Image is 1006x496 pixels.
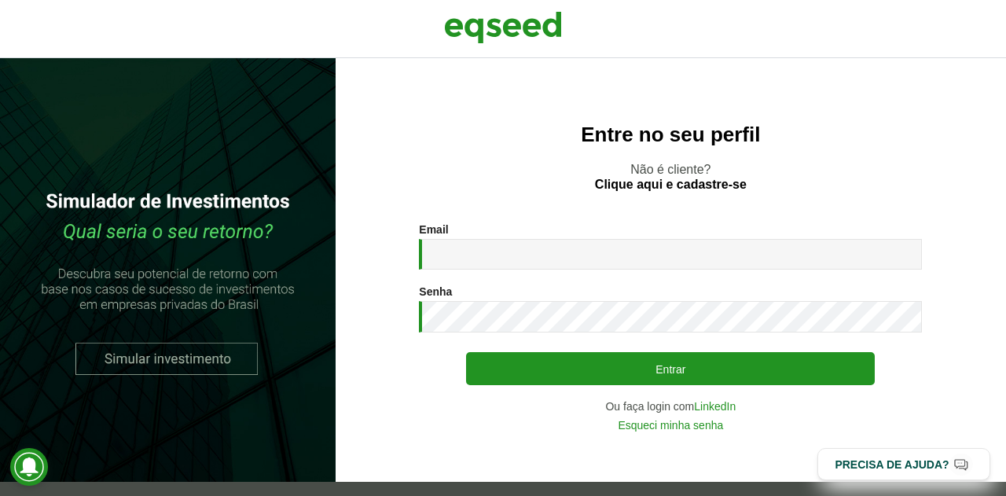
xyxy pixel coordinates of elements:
[466,352,875,385] button: Entrar
[419,286,452,297] label: Senha
[618,420,723,431] a: Esqueci minha senha
[419,224,448,235] label: Email
[367,162,975,192] p: Não é cliente?
[694,401,736,412] a: LinkedIn
[367,123,975,146] h2: Entre no seu perfil
[419,401,922,412] div: Ou faça login com
[444,8,562,47] img: EqSeed Logo
[595,178,747,191] a: Clique aqui e cadastre-se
